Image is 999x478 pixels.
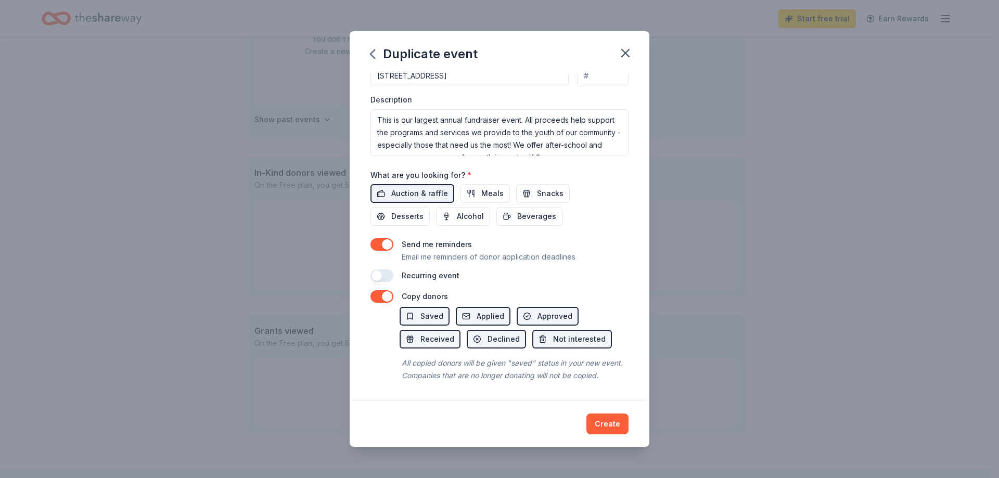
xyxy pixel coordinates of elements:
span: Applied [477,310,504,322]
div: Duplicate event [370,46,478,62]
label: Description [370,95,412,105]
span: Alcohol [457,210,484,223]
span: Desserts [391,210,424,223]
span: Auction & raffle [391,187,448,200]
label: What are you looking for? [370,170,471,180]
label: Copy donors [402,292,448,301]
span: Beverages [517,210,556,223]
textarea: This is our largest annual fundraiser event. All proceeds help support the programs and services ... [370,109,629,156]
button: Meals [460,184,510,203]
span: Saved [420,310,443,322]
span: Received [420,333,454,345]
span: Declined [488,333,520,345]
div: All copied donors will be given "saved" status in your new event. Companies that are no longer do... [400,355,629,384]
button: Received [400,330,460,348]
button: Applied [456,307,510,326]
span: Meals [481,187,504,200]
input: # [577,66,629,86]
button: Beverages [496,207,562,226]
input: Enter a US address [370,66,569,86]
button: Alcohol [436,207,490,226]
span: Approved [537,310,572,322]
button: Declined [467,330,526,348]
button: Approved [517,307,579,326]
label: Recurring event [402,271,459,280]
button: Auction & raffle [370,184,454,203]
span: Snacks [537,187,563,200]
button: Snacks [516,184,570,203]
p: Email me reminders of donor application deadlines [402,251,575,263]
button: Create [586,414,629,434]
button: Not interested [532,330,612,348]
button: Desserts [370,207,430,226]
span: Not interested [553,333,606,345]
label: Send me reminders [402,240,472,249]
button: Saved [400,307,450,326]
